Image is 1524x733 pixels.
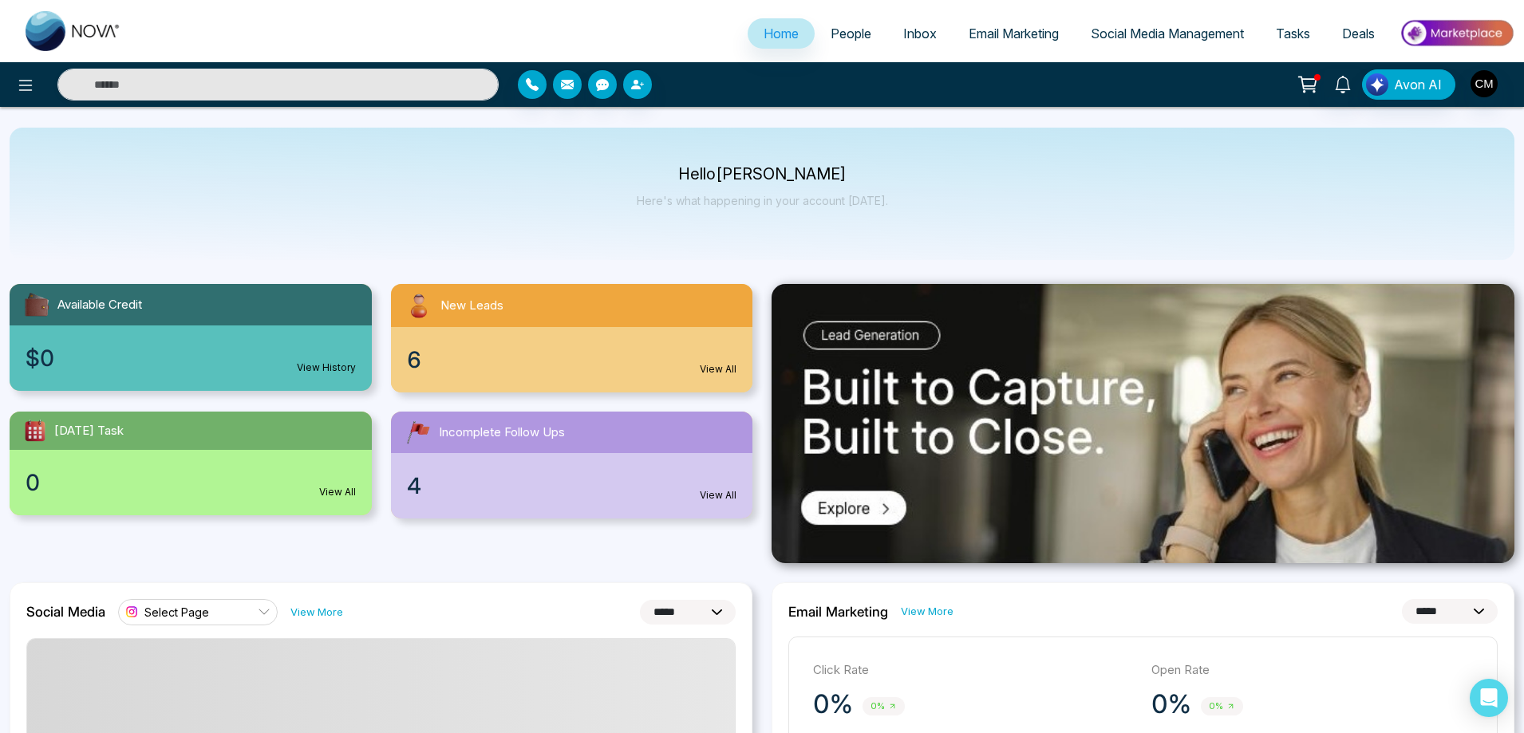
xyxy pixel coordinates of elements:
a: View All [700,362,736,376]
h2: Social Media [26,604,105,620]
a: View History [297,361,356,375]
h2: Email Marketing [788,604,888,620]
p: Here's what happening in your account [DATE]. [637,194,888,207]
p: Open Rate [1151,661,1474,680]
a: Inbox [887,18,953,49]
span: 4 [407,469,421,502]
span: Social Media Management [1091,26,1244,41]
a: Social Media Management [1075,18,1260,49]
span: Inbox [903,26,937,41]
span: Email Marketing [969,26,1059,41]
img: instagram [124,604,140,620]
span: [DATE] Task [54,422,124,440]
span: 0% [1201,697,1243,715]
a: View All [319,485,356,499]
img: newLeads.svg [404,290,434,321]
img: availableCredit.svg [22,290,51,319]
p: Hello [PERSON_NAME] [637,167,888,181]
a: View All [700,488,736,502]
span: 0 [26,466,40,499]
span: Select Page [144,605,209,620]
a: Incomplete Follow Ups4View All [381,412,763,518]
a: People [815,18,887,49]
span: 0% [863,697,905,715]
img: Lead Flow [1366,73,1388,96]
span: People [831,26,871,41]
a: Deals [1326,18,1391,49]
p: 0% [813,688,853,720]
a: View More [901,604,953,619]
span: Available Credit [57,296,142,314]
span: Incomplete Follow Ups [439,424,565,442]
img: User Avatar [1471,70,1498,97]
img: Nova CRM Logo [26,11,121,51]
button: Avon AI [1362,69,1455,100]
span: Deals [1342,26,1375,41]
p: 0% [1151,688,1191,720]
a: Tasks [1260,18,1326,49]
img: todayTask.svg [22,418,48,443]
a: Email Marketing [953,18,1075,49]
span: $0 [26,341,54,375]
div: Open Intercom Messenger [1470,679,1508,717]
a: Home [748,18,815,49]
img: Market-place.gif [1399,15,1514,51]
span: 6 [407,343,421,376]
span: Home [764,26,799,41]
a: View More [290,605,343,620]
span: Tasks [1276,26,1310,41]
span: New Leads [440,297,503,315]
span: Avon AI [1394,75,1442,94]
img: followUps.svg [404,418,432,447]
p: Click Rate [813,661,1135,680]
img: . [772,284,1514,563]
a: New Leads6View All [381,284,763,392]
